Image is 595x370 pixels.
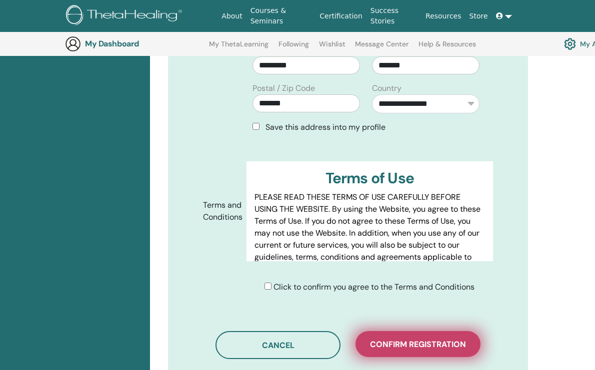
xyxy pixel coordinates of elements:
[278,40,309,56] a: Following
[217,7,246,25] a: About
[355,40,408,56] a: Message Center
[273,282,474,292] span: Click to confirm you agree to the Terms and Conditions
[85,39,185,48] h3: My Dashboard
[66,5,185,27] img: logo.png
[315,7,366,25] a: Certification
[370,339,466,350] span: Confirm registration
[209,40,268,56] a: My ThetaLearning
[254,191,485,299] p: PLEASE READ THESE TERMS OF USE CAREFULLY BEFORE USING THE WEBSITE. By using the Website, you agre...
[65,36,81,52] img: generic-user-icon.jpg
[265,122,385,132] span: Save this address into my profile
[215,331,340,359] button: Cancel
[564,35,576,52] img: cog.svg
[366,1,421,30] a: Success Stories
[246,1,316,30] a: Courses & Seminars
[418,40,476,56] a: Help & Resources
[319,40,345,56] a: Wishlist
[355,331,480,357] button: Confirm registration
[262,340,294,351] span: Cancel
[421,7,465,25] a: Resources
[465,7,492,25] a: Store
[252,82,315,94] label: Postal / Zip Code
[372,82,401,94] label: Country
[254,169,485,187] h3: Terms of Use
[195,196,246,227] label: Terms and Conditions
